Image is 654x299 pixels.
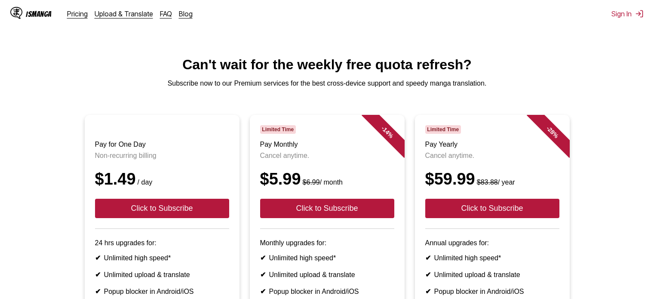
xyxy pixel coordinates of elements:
[425,170,559,188] div: $59.99
[303,179,320,186] s: $6.99
[260,125,296,134] span: Limited Time
[260,199,394,218] button: Click to Subscribe
[95,287,229,296] li: Popup blocker in Android/iOS
[260,254,266,262] b: ✔
[425,141,559,148] h3: Pay Yearly
[425,271,431,278] b: ✔
[260,287,394,296] li: Popup blocker in Android/iOS
[179,9,193,18] a: Blog
[260,288,266,295] b: ✔
[425,254,559,262] li: Unlimited high speed*
[260,254,394,262] li: Unlimited high speed*
[95,152,229,160] p: Non-recurring billing
[425,288,431,295] b: ✔
[26,10,52,18] div: IsManga
[95,141,229,148] h3: Pay for One Day
[95,271,229,279] li: Unlimited upload & translate
[95,170,229,188] div: $1.49
[95,254,229,262] li: Unlimited high speed*
[361,106,413,158] div: - 14 %
[136,179,153,186] small: / day
[425,254,431,262] b: ✔
[260,239,394,247] p: Monthly upgrades for:
[425,271,559,279] li: Unlimited upload & translate
[260,170,394,188] div: $5.99
[7,80,647,87] p: Subscribe now to our Premium services for the best cross-device support and speedy manga translat...
[425,287,559,296] li: Popup blocker in Android/iOS
[475,179,515,186] small: / year
[260,271,394,279] li: Unlimited upload & translate
[635,9,644,18] img: Sign out
[526,106,578,158] div: - 28 %
[95,288,101,295] b: ✔
[10,7,67,21] a: IsManga LogoIsManga
[160,9,172,18] a: FAQ
[95,271,101,278] b: ✔
[95,239,229,247] p: 24 hrs upgrades for:
[477,179,498,186] s: $83.88
[611,9,644,18] button: Sign In
[95,254,101,262] b: ✔
[260,271,266,278] b: ✔
[260,141,394,148] h3: Pay Monthly
[95,9,153,18] a: Upload & Translate
[425,152,559,160] p: Cancel anytime.
[95,199,229,218] button: Click to Subscribe
[67,9,88,18] a: Pricing
[260,152,394,160] p: Cancel anytime.
[425,239,559,247] p: Annual upgrades for:
[10,7,22,19] img: IsManga Logo
[301,179,343,186] small: / month
[7,57,647,73] h1: Can't wait for the weekly free quota refresh?
[425,125,461,134] span: Limited Time
[425,199,559,218] button: Click to Subscribe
